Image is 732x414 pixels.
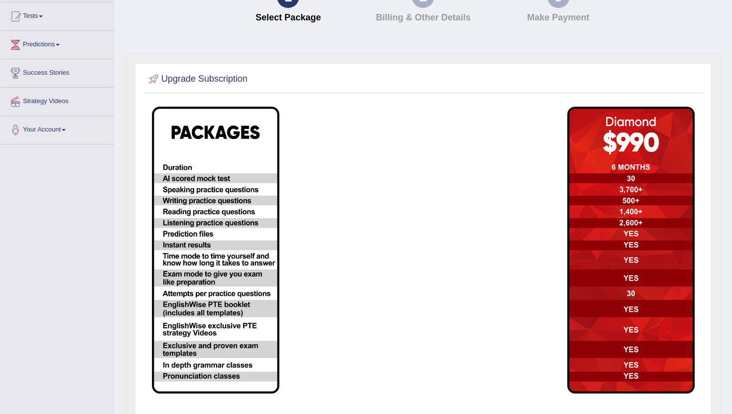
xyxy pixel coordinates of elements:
a: Your Account [0,116,114,141]
a: Predictions [0,31,114,56]
a: Tests [0,2,114,27]
h4: Make Payment [496,13,621,23]
img: aud-sydney-diamond.png [567,107,695,394]
a: Success Stories [0,59,114,84]
h4: Billing & Other Details [361,13,486,23]
h4: Select Package [226,13,351,23]
a: Strategy Videos [0,88,114,113]
img: EW package [152,107,279,394]
h2: Upgrade Subscription [146,72,247,87]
